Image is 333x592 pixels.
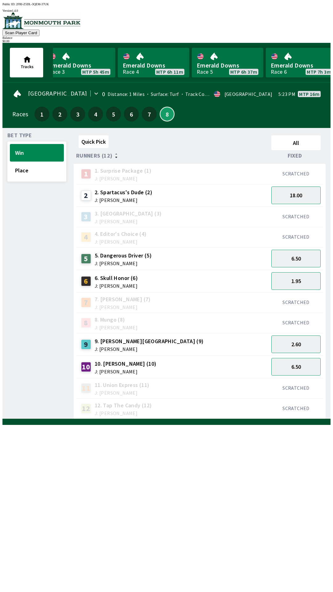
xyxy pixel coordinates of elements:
span: Emerald Downs [49,61,110,69]
div: 8 [81,318,91,328]
a: Emerald DownsRace 5MTP 6h 37m [192,48,263,77]
span: J: [PERSON_NAME] [95,198,152,203]
span: J: [PERSON_NAME] [95,305,151,310]
span: J: [PERSON_NAME] [95,283,138,288]
a: Emerald DownsRace 4MTP 6h 11m [118,48,189,77]
div: Race 5 [197,69,213,74]
span: MTP 5h 45m [82,69,109,74]
span: 5 [108,112,119,116]
span: All [274,139,318,146]
button: All [271,135,321,150]
button: Place [10,162,64,179]
button: Quick Pick [79,135,109,148]
span: Bet Type [7,133,32,138]
div: 0 [102,92,105,97]
div: SCRATCHED [271,213,321,220]
button: 8 [160,107,175,121]
div: Public ID: [2,2,331,6]
span: J: [PERSON_NAME] [95,239,147,244]
span: 5. Dangerous Driver (5) [95,252,152,260]
button: 18.00 [271,187,321,204]
span: 4 [90,112,101,116]
span: MTP 6h 11m [156,69,183,74]
div: Runners (12) [76,153,269,159]
button: 3 [70,107,85,121]
span: 8. Mungo (8) [95,316,138,324]
span: 6.50 [291,363,301,370]
button: 2 [52,107,67,121]
span: 6 [125,112,137,116]
span: 7. [PERSON_NAME] (7) [95,295,151,303]
span: J: [PERSON_NAME] [95,261,152,266]
button: 6.50 [271,250,321,267]
div: SCRATCHED [271,319,321,326]
span: Surface: Turf [145,91,179,97]
div: SCRATCHED [271,234,321,240]
button: Win [10,144,64,162]
span: Fixed [288,153,302,158]
span: 1. Surprise Package (1) [95,167,151,175]
div: 5 [81,254,91,264]
span: Quick Pick [81,138,106,145]
button: Scan Player Card [2,30,39,36]
div: 6 [81,276,91,286]
span: Emerald Downs [123,61,184,69]
div: SCRATCHED [271,171,321,177]
div: Race 6 [271,69,287,74]
button: 5 [106,107,121,121]
span: J: [PERSON_NAME] [95,390,150,395]
span: 1.95 [291,277,301,285]
span: MTP 6h 37m [230,69,257,74]
button: 1 [35,107,49,121]
div: 2 [81,191,91,200]
span: 4. Editor's Choice (4) [95,230,147,238]
span: 18.00 [290,192,302,199]
span: 3 [72,112,84,116]
span: J: [PERSON_NAME] [95,176,151,181]
div: 3 [81,212,91,222]
div: [GEOGRAPHIC_DATA] [224,92,273,97]
button: 2.60 [271,335,321,353]
button: Tracks [10,48,43,77]
span: MTP 16m [299,92,319,97]
div: 12 [81,404,91,413]
div: SCRATCHED [271,385,321,391]
button: 6.50 [271,358,321,376]
span: 2.60 [291,341,301,348]
button: 4 [88,107,103,121]
span: Distance: 1 Miles [108,91,145,97]
span: [GEOGRAPHIC_DATA] [28,91,87,96]
div: SCRATCHED [271,299,321,305]
div: Race 4 [123,69,139,74]
span: 2. Spartacus's Dude (2) [95,188,152,196]
span: Runners (12) [76,153,113,158]
div: $ 0.00 [2,39,331,43]
span: MTP 7h 3m [307,69,331,74]
span: 3. [GEOGRAPHIC_DATA] (3) [95,210,162,218]
div: 11 [81,383,91,393]
span: J: [PERSON_NAME] [95,369,157,374]
span: Place [15,167,59,174]
span: 6. Skull Honor (6) [95,274,138,282]
div: 10 [81,362,91,372]
span: 6.50 [291,255,301,262]
span: 2FRI-Z5DL-3QEM-37UK [16,2,49,6]
span: 7 [143,112,155,116]
div: Races [12,112,28,117]
span: J: [PERSON_NAME] [95,347,204,351]
div: Balance [2,36,331,39]
span: Track Condition: Fast [179,91,232,97]
span: 11. Union Express (11) [95,381,150,389]
span: 9. [PERSON_NAME][GEOGRAPHIC_DATA] (9) [95,337,204,345]
button: 6 [124,107,139,121]
div: 4 [81,232,91,242]
div: SCRATCHED [271,405,321,411]
a: Emerald DownsRace 3MTP 5h 45m [44,48,115,77]
img: venue logo [2,12,80,29]
div: 7 [81,298,91,307]
span: 2 [54,112,66,116]
span: Emerald Downs [197,61,258,69]
span: J: [PERSON_NAME] [95,411,152,416]
div: Fixed [269,153,323,159]
div: Race 3 [49,69,65,74]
